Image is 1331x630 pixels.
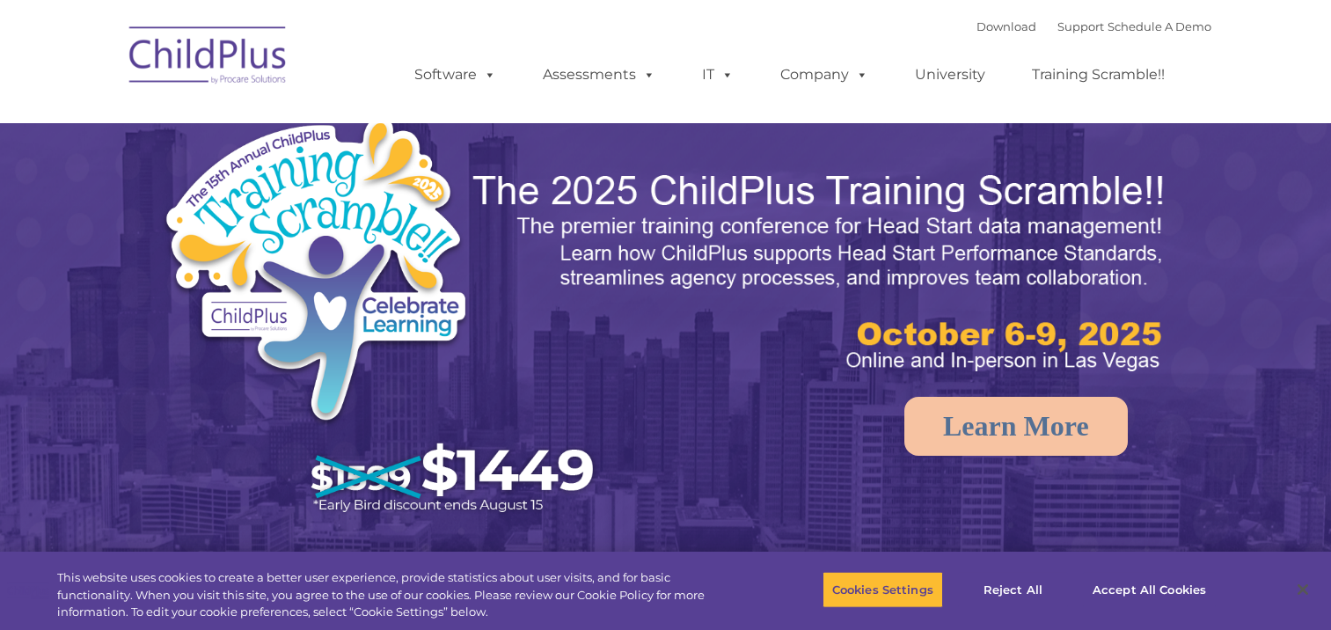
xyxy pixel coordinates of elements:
a: Assessments [525,57,673,92]
button: Close [1283,570,1322,609]
a: Schedule A Demo [1108,19,1211,33]
button: Reject All [958,571,1068,608]
a: Company [763,57,886,92]
font: | [976,19,1211,33]
a: Download [976,19,1036,33]
a: Support [1057,19,1104,33]
img: ChildPlus by Procare Solutions [121,14,296,102]
button: Accept All Cookies [1083,571,1216,608]
a: Training Scramble!! [1014,57,1182,92]
button: Cookies Settings [823,571,943,608]
a: Software [397,57,514,92]
a: University [897,57,1003,92]
div: This website uses cookies to create a better user experience, provide statistics about user visit... [57,569,732,621]
a: Learn More [904,397,1128,456]
a: IT [684,57,751,92]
